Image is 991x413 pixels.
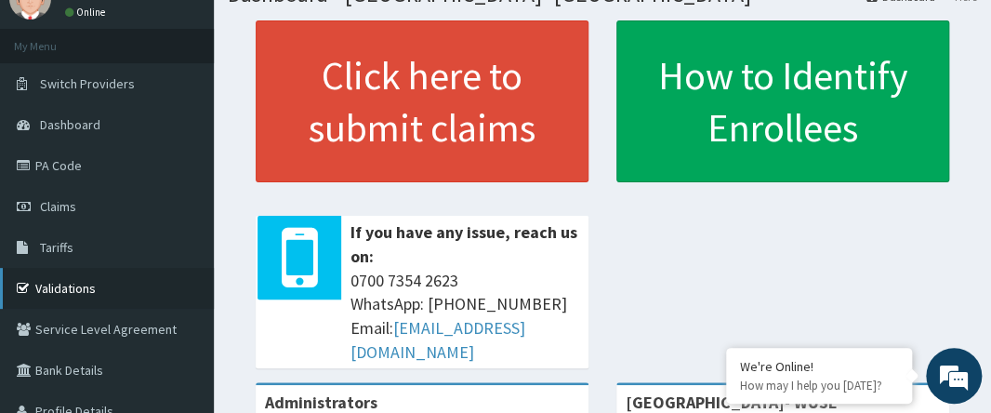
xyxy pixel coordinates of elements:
[40,75,135,92] span: Switch Providers
[740,378,898,393] p: How may I help you today?
[350,221,577,267] b: If you have any issue, reach us on:
[740,358,898,375] div: We're Online!
[40,116,100,133] span: Dashboard
[616,20,949,182] a: How to Identify Enrollees
[40,198,76,215] span: Claims
[265,392,377,413] b: Administrators
[350,317,525,363] a: [EMAIL_ADDRESS][DOMAIN_NAME]
[626,392,838,413] strong: [GEOGRAPHIC_DATA]- WUSE
[40,239,73,256] span: Tariffs
[256,20,588,182] a: Click here to submit claims
[65,6,110,19] a: Online
[350,269,579,365] span: 0700 7354 2623 WhatsApp: [PHONE_NUMBER] Email:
